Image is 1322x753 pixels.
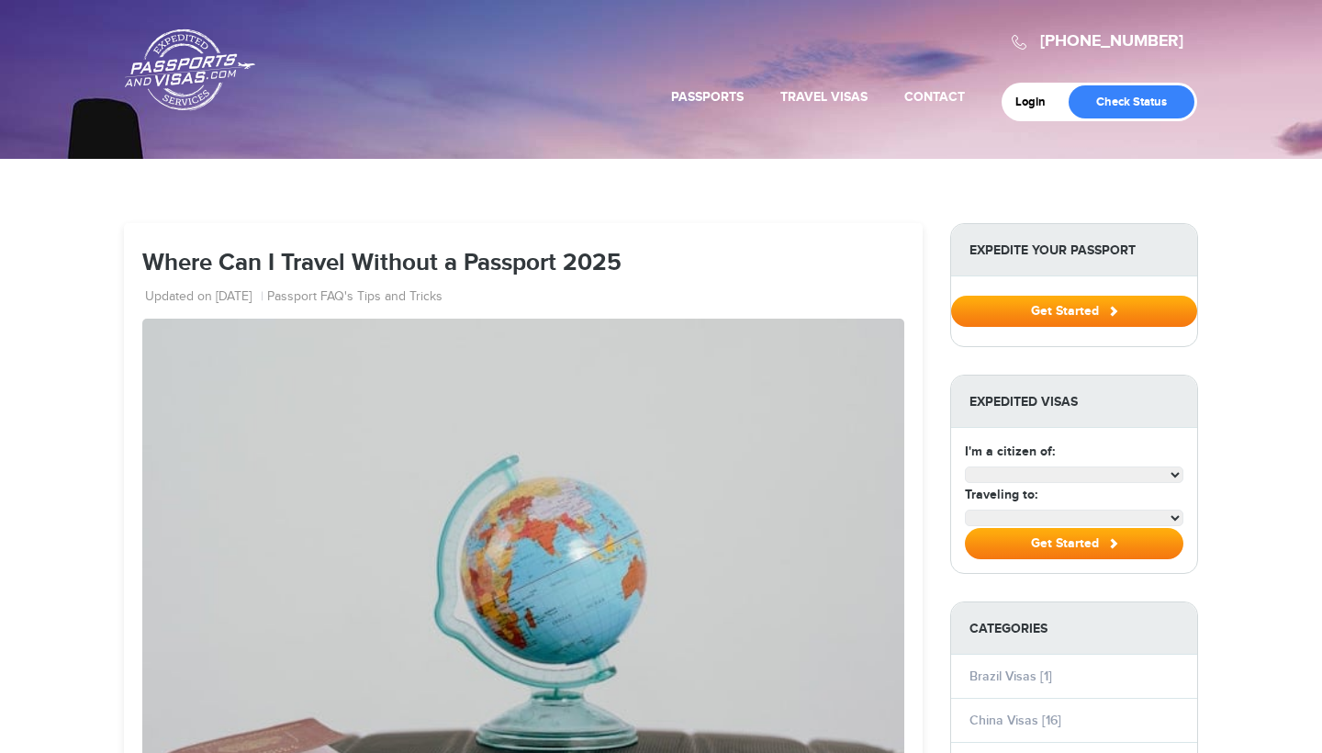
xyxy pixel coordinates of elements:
[951,602,1197,655] strong: Categories
[1040,31,1183,51] a: [PHONE_NUMBER]
[267,288,353,307] a: Passport FAQ's
[969,713,1061,728] a: China Visas [16]
[125,28,255,111] a: Passports & [DOMAIN_NAME]
[671,89,744,105] a: Passports
[904,89,965,105] a: Contact
[1069,85,1194,118] a: Check Status
[951,303,1197,318] a: Get Started
[951,376,1197,428] strong: Expedited Visas
[969,669,1052,684] a: Brazil Visas [1]
[780,89,868,105] a: Travel Visas
[965,442,1055,461] label: I'm a citizen of:
[965,485,1037,504] label: Traveling to:
[145,288,263,307] li: Updated on [DATE]
[951,224,1197,276] strong: Expedite Your Passport
[965,528,1183,559] button: Get Started
[142,251,904,277] h1: Where Can I Travel Without a Passport 2025
[951,296,1197,327] button: Get Started
[357,288,443,307] a: Tips and Tricks
[1015,95,1059,109] a: Login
